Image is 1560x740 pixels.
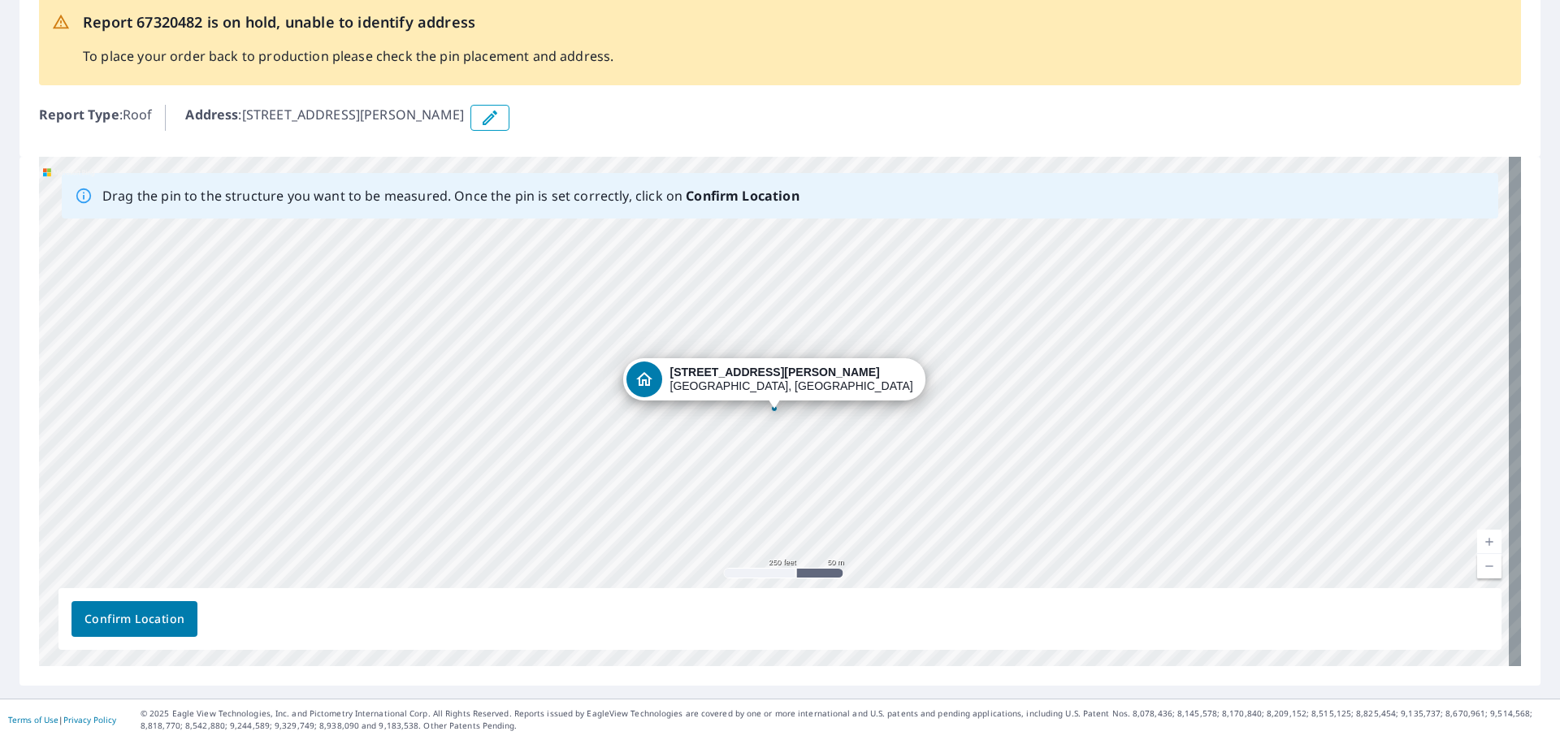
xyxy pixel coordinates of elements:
[39,105,152,131] p: : Roof
[39,106,119,123] b: Report Type
[141,708,1552,732] p: © 2025 Eagle View Technologies, Inc. and Pictometry International Corp. All Rights Reserved. Repo...
[1477,554,1501,578] a: Current Level 17, Zoom Out
[8,714,58,725] a: Terms of Use
[670,366,914,393] div: [GEOGRAPHIC_DATA], [GEOGRAPHIC_DATA] 57356
[185,105,464,131] p: : [STREET_ADDRESS][PERSON_NAME]
[623,358,925,409] div: Dropped pin, building 1, Residential property, 311 Tommy's Ave Lake Andes, SD 57356
[8,715,116,725] p: |
[84,609,184,630] span: Confirm Location
[686,187,799,205] b: Confirm Location
[670,366,880,379] strong: [STREET_ADDRESS][PERSON_NAME]
[185,106,238,123] b: Address
[102,186,799,206] p: Drag the pin to the structure you want to be measured. Once the pin is set correctly, click on
[83,11,613,33] p: Report 67320482 is on hold, unable to identify address
[1477,530,1501,554] a: Current Level 17, Zoom In
[63,714,116,725] a: Privacy Policy
[83,46,613,66] p: To place your order back to production please check the pin placement and address.
[71,601,197,637] button: Confirm Location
